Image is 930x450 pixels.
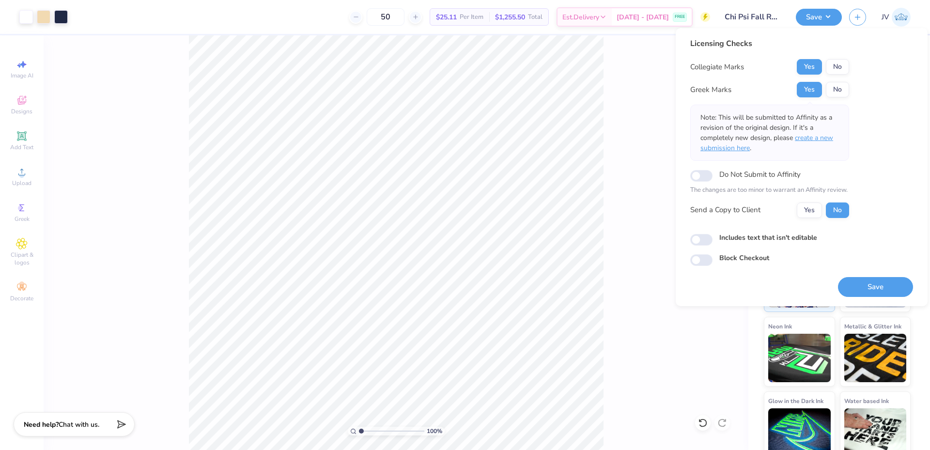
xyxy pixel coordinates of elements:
input: Untitled Design [717,7,789,27]
label: Block Checkout [719,253,769,263]
span: $25.11 [436,12,457,22]
span: FREE [675,14,685,20]
img: Jo Vincent [892,8,911,27]
span: JV [882,12,889,23]
label: Includes text that isn't editable [719,233,817,243]
span: $1,255.50 [495,12,525,22]
div: Greek Marks [690,84,731,95]
span: Add Text [10,143,33,151]
span: Neon Ink [768,321,792,331]
img: Metallic & Glitter Ink [844,334,907,382]
p: The changes are too minor to warrant an Affinity review. [690,186,849,195]
span: Glow in the Dark Ink [768,396,823,406]
p: Note: This will be submitted to Affinity as a revision of the original design. If it's a complete... [700,112,839,153]
span: Metallic & Glitter Ink [844,321,901,331]
div: Collegiate Marks [690,62,744,73]
span: 100 % [427,427,442,435]
strong: Need help? [24,420,59,429]
span: Decorate [10,295,33,302]
div: Licensing Checks [690,38,849,49]
button: Yes [797,202,822,218]
button: Yes [797,59,822,75]
span: Clipart & logos [5,251,39,266]
button: No [826,202,849,218]
span: [DATE] - [DATE] [617,12,669,22]
button: No [826,59,849,75]
img: Neon Ink [768,334,831,382]
a: JV [882,8,911,27]
span: Water based Ink [844,396,889,406]
div: Send a Copy to Client [690,204,760,216]
label: Do Not Submit to Affinity [719,168,801,181]
span: Greek [15,215,30,223]
input: – – [367,8,404,26]
span: Per Item [460,12,483,22]
button: Yes [797,82,822,97]
span: Designs [11,108,32,115]
button: Save [838,277,913,297]
span: Chat with us. [59,420,99,429]
button: Save [796,9,842,26]
span: Total [528,12,542,22]
span: Est. Delivery [562,12,599,22]
span: Upload [12,179,31,187]
button: No [826,82,849,97]
span: Image AI [11,72,33,79]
